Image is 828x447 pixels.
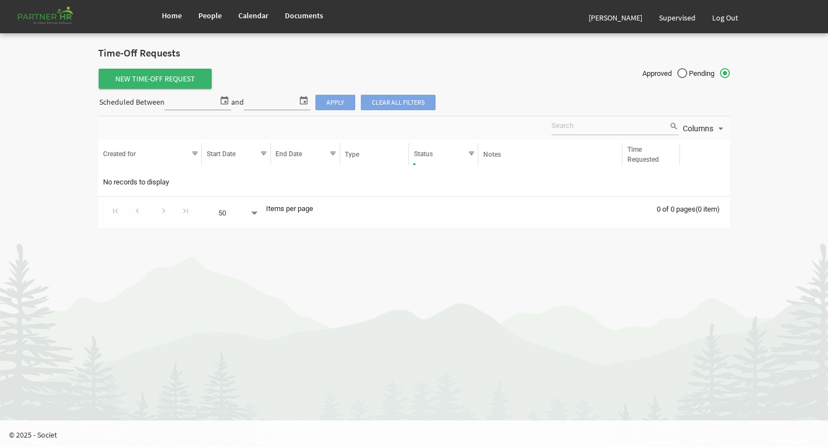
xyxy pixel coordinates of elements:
[238,11,268,20] span: Calendar
[704,2,747,33] a: Log Out
[9,429,828,440] p: © 2025 - Societ
[361,95,436,110] span: Clear all filters
[580,2,651,33] a: [PERSON_NAME]
[99,69,212,89] span: New Time-Off Request
[285,11,323,20] span: Documents
[315,95,355,110] span: Apply
[642,69,687,79] span: Approved
[198,11,222,20] span: People
[689,69,730,79] span: Pending
[98,48,730,59] h2: Time-Off Requests
[297,93,310,107] span: select
[659,13,696,23] span: Supervised
[651,2,704,33] a: Supervised
[98,93,436,112] div: Scheduled Between and
[162,11,182,20] span: Home
[218,93,231,107] span: select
